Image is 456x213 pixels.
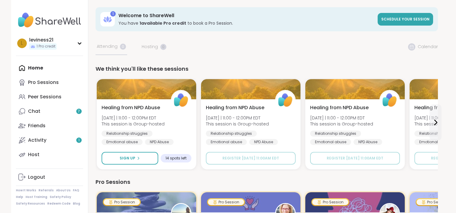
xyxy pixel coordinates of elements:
div: 1 [110,11,116,17]
a: Safety Resources [16,202,45,206]
span: 7 [78,109,80,114]
span: Healing from NPD Abuse [310,104,369,111]
a: Host Training [26,195,47,199]
a: Pro Sessions [16,75,83,90]
span: This session is Group-hosted [310,121,373,127]
a: Referrals [39,188,54,193]
a: Blog [73,202,80,206]
span: l [21,39,23,47]
div: leviness21 [29,37,57,43]
div: Host [28,151,39,158]
h3: Welcome to ShareWell [118,12,374,19]
span: Register [DATE] 11:00AM EDT [222,156,279,161]
h3: You have to book a Pro Session. [118,20,374,26]
div: Pro Session [104,199,140,205]
div: Friends [28,122,46,129]
div: Relationship struggles [102,131,153,137]
a: FAQ [73,188,79,193]
span: Healing from NPD Abuse [102,104,160,111]
a: Schedule your session [378,13,433,26]
div: We think you'll like these sessions [96,65,438,73]
a: Redeem Code [47,202,71,206]
div: Peer Sessions [28,94,61,100]
div: Pro Sessions [28,79,59,86]
div: Relationship struggles [206,131,257,137]
span: This session is Group-hosted [102,121,165,127]
div: Emotional abuse [206,139,247,145]
div: Pro Session [312,199,348,205]
a: Host [16,147,83,162]
a: Safety Policy [50,195,71,199]
a: Logout [16,170,83,184]
span: 1 Pro credit [36,44,55,49]
a: About Us [56,188,71,193]
span: 14 spots left [165,156,187,161]
span: [DATE] | 11:00 - 12:00PM EDT [102,115,165,121]
div: Pro Session [208,199,244,205]
span: This session is Group-hosted [206,121,269,127]
button: Register [DATE] 11:00AM EDT [310,152,400,165]
div: Pro Session [417,199,453,205]
span: [DATE] | 11:00 - 12:00PM EDT [310,115,373,121]
a: How It Works [16,188,36,193]
b: 1 available Pro credit [140,20,186,26]
img: ShareWell Nav Logo [16,10,83,31]
div: NPD Abuse [145,139,174,145]
div: Logout [28,174,45,181]
span: Schedule your session [381,17,429,22]
div: Relationship struggles [310,131,361,137]
a: Activity1 [16,133,83,147]
div: Activity [28,137,46,144]
div: Emotional abuse [414,139,455,145]
span: Register [DATE] 11:00AM EDT [327,156,383,161]
button: Sign Up [102,152,158,165]
span: 1 [78,138,80,143]
a: Help [16,195,23,199]
a: Chat7 [16,104,83,119]
a: Peer Sessions [16,90,83,104]
div: Chat [28,108,40,115]
a: Friends [16,119,83,133]
div: Emotional abuse [102,139,143,145]
span: Healing from NPD Abuse [206,104,264,111]
button: Register [DATE] 11:00AM EDT [206,152,296,165]
span: Sign Up [120,156,135,161]
div: NPD Abuse [354,139,382,145]
div: NPD Abuse [249,139,278,145]
span: [DATE] | 11:00 - 12:00PM EDT [206,115,269,121]
div: Emotional abuse [310,139,351,145]
img: ShareWell [276,91,295,110]
img: ShareWell [380,91,399,110]
div: Pro Sessions [96,178,438,186]
img: ShareWell [172,91,190,110]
